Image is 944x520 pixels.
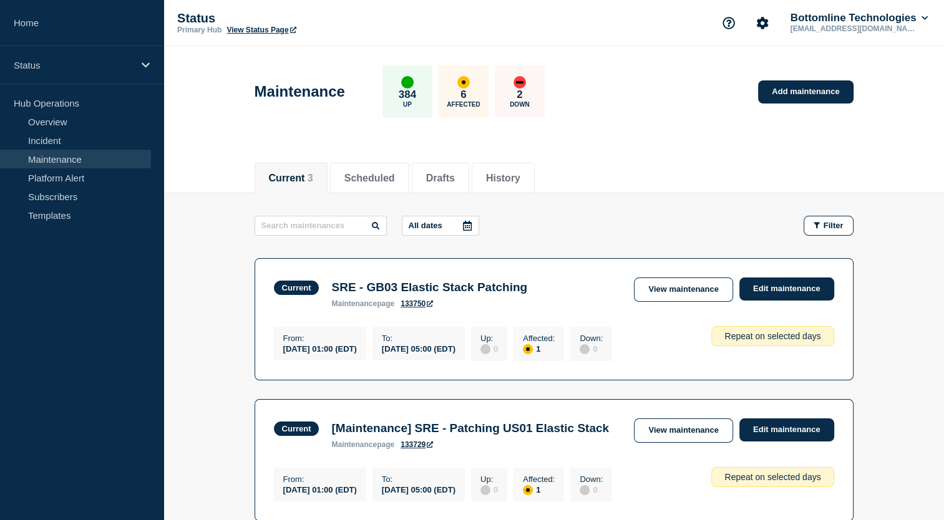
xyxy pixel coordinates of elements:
p: Down : [580,334,603,343]
div: disabled [480,485,490,495]
p: Status [14,60,134,70]
input: Search maintenances [255,216,387,236]
div: Current [282,283,311,292]
p: page [331,299,394,308]
p: All dates [409,221,442,230]
p: Up : [480,334,498,343]
div: down [513,76,526,89]
a: 133729 [401,440,433,449]
button: History [486,173,520,184]
p: page [331,440,394,449]
p: 6 [460,89,466,101]
p: From : [283,474,357,484]
a: View maintenance [634,418,732,443]
p: To : [382,474,455,484]
p: Primary Hub [177,26,221,34]
p: From : [283,334,357,343]
div: disabled [580,485,590,495]
p: Down : [580,474,603,484]
p: 384 [399,89,416,101]
button: Support [716,10,742,36]
button: Bottomline Technologies [788,12,930,24]
p: 2 [517,89,522,101]
div: affected [457,76,470,89]
div: disabled [580,344,590,354]
p: Status [177,11,427,26]
div: 0 [580,484,603,495]
button: Current 3 [269,173,313,184]
div: disabled [480,344,490,354]
div: affected [523,485,533,495]
span: Filter [824,221,844,230]
p: [EMAIL_ADDRESS][DOMAIN_NAME] [788,24,918,33]
p: Affected : [523,334,555,343]
div: [DATE] 01:00 (EDT) [283,484,357,494]
p: To : [382,334,455,343]
a: View Status Page [226,26,296,34]
p: Up [403,101,412,108]
button: Drafts [426,173,455,184]
span: maintenance [331,440,377,449]
div: Repeat on selected days [711,326,834,346]
div: Repeat on selected days [711,467,834,487]
div: 1 [523,484,555,495]
div: Current [282,424,311,433]
a: 133750 [401,299,433,308]
div: [DATE] 05:00 (EDT) [382,484,455,494]
span: maintenance [331,299,377,308]
p: Affected : [523,474,555,484]
a: View maintenance [634,277,732,302]
a: Edit maintenance [739,277,834,301]
p: Down [510,101,530,108]
div: [DATE] 05:00 (EDT) [382,343,455,354]
button: All dates [402,216,479,236]
div: 0 [480,343,498,354]
button: Account settings [749,10,776,36]
h3: [Maintenance] SRE - Patching US01 Elastic Stack [331,421,609,435]
a: Add maintenance [758,80,853,104]
span: 3 [308,173,313,183]
button: Filter [804,216,854,236]
div: affected [523,344,533,354]
p: Up : [480,474,498,484]
a: Edit maintenance [739,418,834,441]
p: Affected [447,101,480,108]
div: 0 [580,343,603,354]
div: 1 [523,343,555,354]
button: Scheduled [344,173,395,184]
div: up [401,76,414,89]
div: 0 [480,484,498,495]
h1: Maintenance [255,83,345,100]
h3: SRE - GB03 Elastic Stack Patching [331,281,527,294]
div: [DATE] 01:00 (EDT) [283,343,357,354]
